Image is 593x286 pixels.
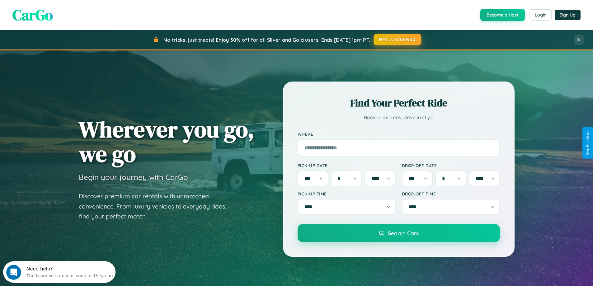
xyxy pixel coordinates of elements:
[3,261,115,283] iframe: Intercom live chat discovery launcher
[529,9,552,21] button: Login
[298,131,500,137] label: Where
[480,9,525,21] button: Become a Host
[374,34,421,45] button: HALLOWEEN30
[402,191,500,196] label: Drop-off Time
[12,5,53,25] span: CarGo
[79,172,188,182] h3: Begin your journey with CarGo
[388,230,419,237] span: Search Cars
[555,10,581,20] button: Sign Up
[298,113,500,122] p: Book in minutes, drive in style
[402,163,500,168] label: Drop-off Date
[23,10,110,17] div: The team will reply as soon as they can
[586,130,590,156] div: Give Feedback
[298,163,396,168] label: Pick-up Date
[79,117,254,166] h1: Wherever you go, we go
[6,265,21,280] iframe: Intercom live chat
[163,37,370,43] span: No tricks, just treats! Enjoy 30% off for all Silver and Gold users! Ends [DATE] 1pm PT.
[79,191,234,222] p: Discover premium car rentals with unmatched convenience. From luxury vehicles to everyday rides, ...
[23,5,110,10] div: Need help?
[298,224,500,242] button: Search Cars
[298,191,396,196] label: Pick-up Time
[298,96,500,110] h2: Find Your Perfect Ride
[2,2,116,20] div: Open Intercom Messenger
